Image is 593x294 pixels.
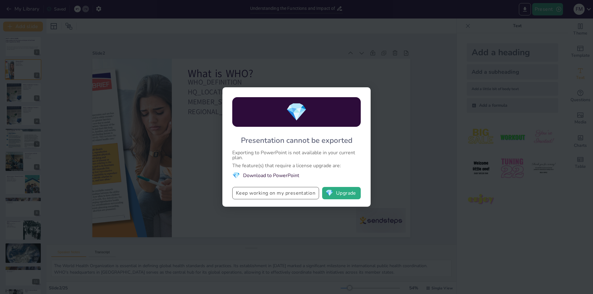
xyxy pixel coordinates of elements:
[322,187,361,199] button: diamondUpgrade
[232,171,361,180] li: Download to PowerPoint
[232,171,240,180] span: diamond
[232,150,361,160] div: Exporting to PowerPoint is not available in your current plan.
[286,100,307,124] span: diamond
[326,190,333,196] span: diamond
[232,163,361,168] div: The feature(s) that require a license upgrade are:
[241,135,352,145] div: Presentation cannot be exported
[232,187,319,199] button: Keep working on my presentation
